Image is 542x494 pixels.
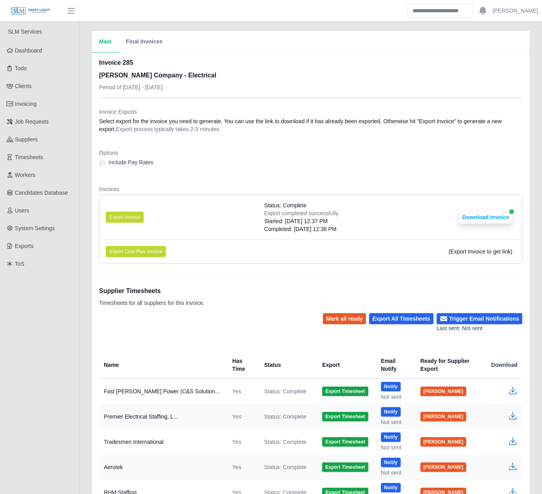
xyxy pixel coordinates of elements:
[381,443,408,451] div: Not sent
[381,382,401,391] button: Notify
[15,243,34,249] span: Exports
[109,158,154,166] label: Include Pay Rates
[381,393,408,401] div: Not sent
[15,136,38,143] span: Suppliers
[15,65,27,71] span: Todo
[264,201,306,209] span: Status: Complete
[99,58,216,68] h2: Invoice 285
[485,351,522,379] th: Download
[106,212,144,223] button: Export Invoice
[381,407,401,417] button: Notify
[264,217,338,225] div: Started: [DATE] 12:37 PM
[322,462,368,472] button: Export Timesheet
[8,28,42,35] span: SLM Services
[99,185,522,193] dt: Invoices
[420,437,467,447] button: [PERSON_NAME]
[381,458,401,467] button: Notify
[15,261,24,267] span: ToS
[99,108,522,116] dt: Invoice Exports
[99,455,226,480] td: Aerotek
[15,101,37,107] span: Invoicing
[381,432,401,442] button: Notify
[381,418,408,426] div: Not sent
[322,412,368,421] button: Export Timesheet
[99,299,204,307] p: Timesheets for all suppliers for this invoice.
[92,31,119,53] button: Main
[323,313,366,324] button: Mark all ready
[316,351,374,379] th: Export
[15,118,49,125] span: Job Requests
[264,387,306,395] span: Status: Complete
[11,7,51,15] img: SLM Logo
[448,248,512,255] span: (Export Invoice to get link)
[420,462,467,472] button: [PERSON_NAME]
[99,149,522,157] dt: Options
[15,207,30,214] span: Users
[369,313,433,324] button: Export All Timesheets
[15,190,68,196] span: Candidates Database
[420,412,467,421] button: [PERSON_NAME]
[258,351,316,379] th: Status
[116,126,221,132] span: Export process typically takes 2-3 minutes.
[99,404,226,429] td: Premier Electrical Staffing, L...
[437,324,522,332] div: Last sent: Not sent
[106,246,166,257] button: Export Cost-Plus Invoice
[264,209,338,217] div: Export completed successfully
[381,483,401,492] button: Notify
[99,117,522,133] dd: Select export for the invoice you need to generate. You can use the link to download if it has al...
[322,387,368,396] button: Export Timesheet
[99,83,216,91] p: Period of [DATE] - [DATE]
[99,286,204,296] h1: Supplier Timesheets
[226,351,258,379] th: Has Time
[264,463,306,471] span: Status: Complete
[437,313,522,324] button: Trigger Email Notifications
[15,83,32,89] span: Clients
[407,4,473,18] input: Search
[381,469,408,477] div: Not sent
[226,429,258,455] td: Yes
[459,214,512,220] a: Download Invoice
[99,429,226,455] td: Tradesmen International
[264,438,306,446] span: Status: Complete
[414,351,485,379] th: Ready for Supplier Export
[99,71,216,80] h3: [PERSON_NAME] Company - Electrical
[493,7,538,15] a: [PERSON_NAME]
[322,437,368,447] button: Export Timesheet
[15,47,42,54] span: Dashboard
[99,351,226,379] th: Name
[459,211,512,224] button: Download Invoice
[264,413,306,421] span: Status: Complete
[15,225,55,231] span: System Settings
[15,154,43,160] span: Timesheets
[226,455,258,480] td: Yes
[226,404,258,429] td: Yes
[15,172,36,178] span: Workers
[420,387,467,396] button: [PERSON_NAME]
[375,351,414,379] th: Email Notify
[119,31,170,53] button: Final Invoices
[226,379,258,404] td: Yes
[264,225,338,233] div: Completed: [DATE] 12:38 PM
[99,379,226,404] td: Fast [PERSON_NAME] Power (C&S Solution...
